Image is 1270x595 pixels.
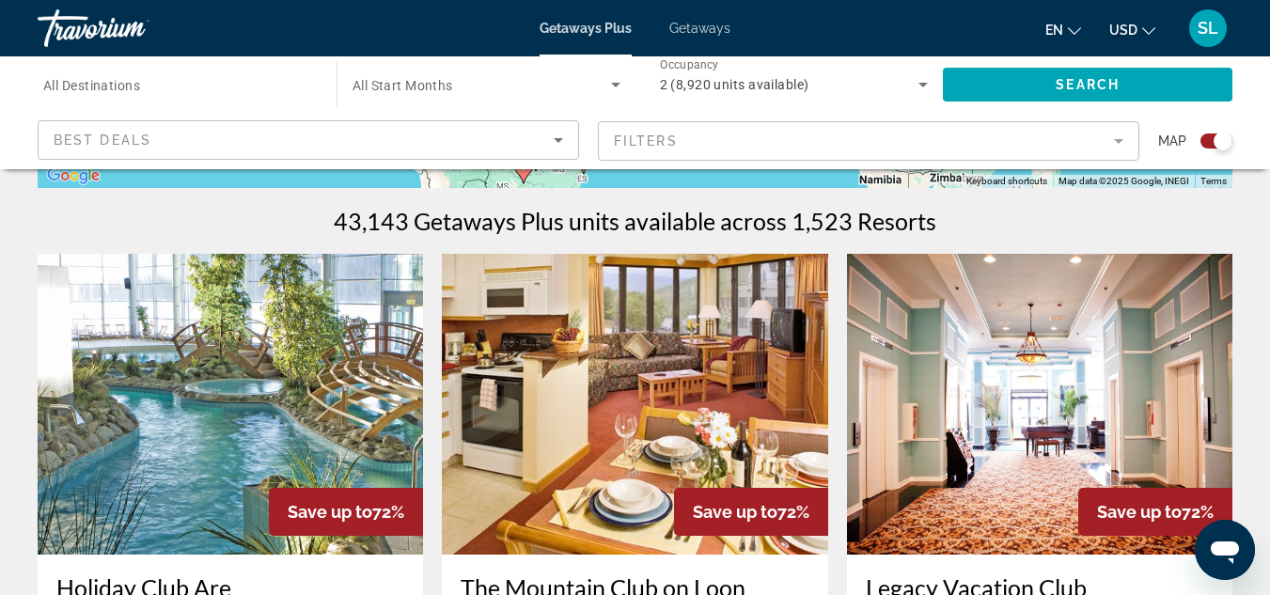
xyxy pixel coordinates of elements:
[43,78,140,93] span: All Destinations
[674,488,828,536] div: 72%
[1045,16,1081,43] button: Change language
[42,164,104,188] img: Google
[847,254,1232,555] img: 5181O01X.jpg
[288,502,372,522] span: Save up to
[1198,19,1218,38] span: SL
[1195,520,1255,580] iframe: Button to launch messaging window
[269,488,423,536] div: 72%
[693,502,777,522] span: Save up to
[38,254,423,555] img: 7791O01X.jpg
[1097,502,1182,522] span: Save up to
[1200,176,1227,186] a: Terms (opens in new tab)
[442,254,827,555] img: 1358I01L.jpg
[54,129,563,151] mat-select: Sort by
[660,77,809,92] span: 2 (8,920 units available)
[38,4,226,53] a: Travorium
[1158,128,1186,154] span: Map
[1109,23,1137,38] span: USD
[1078,488,1232,536] div: 72%
[966,175,1047,188] button: Keyboard shortcuts
[660,58,719,71] span: Occupancy
[540,21,632,36] a: Getaways Plus
[669,21,730,36] a: Getaways
[1056,77,1120,92] span: Search
[1058,176,1189,186] span: Map data ©2025 Google, INEGI
[54,133,151,148] span: Best Deals
[1045,23,1063,38] span: en
[1184,8,1232,48] button: User Menu
[334,207,936,235] h1: 43,143 Getaways Plus units available across 1,523 Resorts
[943,68,1232,102] button: Search
[598,120,1139,162] button: Filter
[42,164,104,188] a: Open this area in Google Maps (opens a new window)
[1109,16,1155,43] button: Change currency
[353,78,453,93] span: All Start Months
